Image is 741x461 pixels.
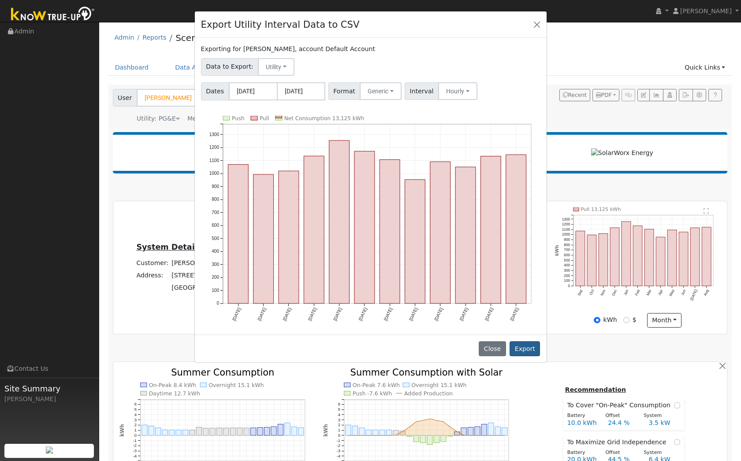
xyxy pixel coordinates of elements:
text: Net Consumption 13,125 kWh [284,115,365,122]
text: 700 [212,210,219,215]
text: [DATE] [307,307,317,321]
span: Dates [201,82,229,100]
rect: onclick="" [430,162,451,303]
rect: onclick="" [304,156,324,303]
text: [DATE] [434,307,444,321]
text: Pull [260,115,269,122]
text: [DATE] [357,307,368,321]
button: Export [510,341,540,356]
text: 300 [212,262,219,267]
text: Push [232,115,245,122]
rect: onclick="" [455,167,476,303]
rect: onclick="" [481,156,501,304]
text: 1200 [209,145,219,150]
text: 500 [212,236,219,241]
button: Close [479,341,506,356]
button: Close [531,18,543,30]
text: [DATE] [459,307,469,321]
text: 400 [212,249,219,254]
rect: onclick="" [506,155,526,303]
text: [DATE] [484,307,494,321]
text: [DATE] [383,307,393,321]
text: 900 [212,184,219,189]
text: [DATE] [510,307,520,321]
text: [DATE] [332,307,343,321]
text: 600 [212,223,219,228]
button: Hourly [438,82,477,100]
span: Format [328,82,361,100]
rect: onclick="" [354,151,375,303]
text: [DATE] [231,307,242,321]
text: 0 [216,301,219,306]
text: 100 [212,288,219,293]
text: 1100 [209,158,219,163]
text: [DATE] [282,307,292,321]
span: Data to Export: [201,58,259,76]
button: Utility [258,58,294,76]
text: 1000 [209,171,219,176]
rect: onclick="" [279,171,299,303]
label: Exporting for [PERSON_NAME], account Default Account [201,44,375,54]
text: 200 [212,275,219,280]
rect: onclick="" [380,159,400,303]
rect: onclick="" [329,140,350,304]
text: 1300 [209,132,219,137]
text: [DATE] [257,307,267,321]
rect: onclick="" [253,174,273,303]
rect: onclick="" [405,180,425,304]
text: [DATE] [408,307,418,321]
rect: onclick="" [228,164,248,303]
h4: Export Utility Interval Data to CSV [201,18,360,32]
button: Generic [360,82,402,100]
text: 800 [212,197,219,202]
span: Interval [405,82,439,100]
